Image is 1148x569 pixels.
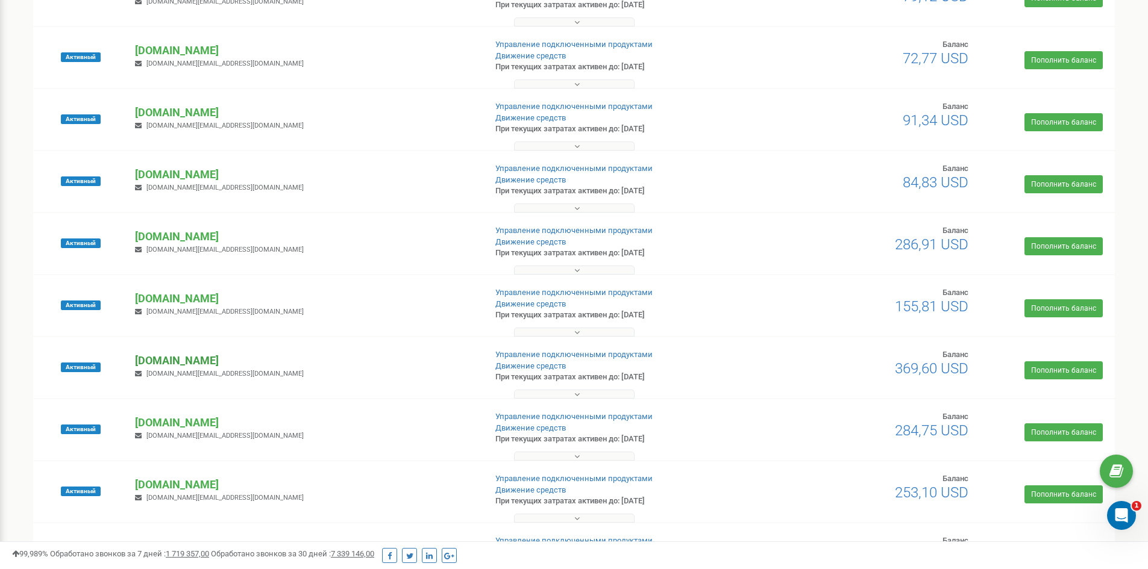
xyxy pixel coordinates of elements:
p: При текущих затратах активен до: [DATE] [495,434,746,445]
a: Пополнить баланс [1024,113,1103,131]
a: Управление подключенными продуктами [495,412,653,421]
p: [DOMAIN_NAME] [135,43,475,58]
span: Баланс [943,226,968,235]
p: [DOMAIN_NAME] [135,415,475,431]
a: Пополнить баланс [1024,51,1103,69]
span: 84,83 USD [903,174,968,191]
a: Пополнить баланс [1024,361,1103,379]
p: [DOMAIN_NAME] [135,229,475,244]
a: Движение средств [495,485,566,494]
span: Активный [61,487,101,496]
p: При текущих затратах активен до: [DATE] [495,372,746,383]
a: Пополнить баланс [1024,485,1103,503]
span: 1 [1132,501,1141,511]
a: Движение средств [495,423,566,432]
span: 286,91 USD [895,236,968,253]
a: Управление подключенными продуктами [495,102,653,111]
span: [DOMAIN_NAME][EMAIL_ADDRESS][DOMAIN_NAME] [146,432,304,440]
iframe: Intercom live chat [1107,501,1136,530]
span: Баланс [943,536,968,545]
a: Движение средств [495,361,566,370]
a: Движение средств [495,113,566,122]
span: Баланс [943,288,968,297]
span: 91,34 USD [903,112,968,129]
u: 1 719 357,00 [166,549,209,558]
a: Движение средств [495,51,566,60]
a: Пополнить баланс [1024,175,1103,193]
span: Баланс [943,164,968,173]
span: Активный [61,52,101,62]
a: Пополнить баланс [1024,237,1103,255]
span: [DOMAIN_NAME][EMAIL_ADDRESS][DOMAIN_NAME] [146,246,304,253]
span: Баланс [943,412,968,421]
u: 7 339 146,00 [331,549,374,558]
span: 369,60 USD [895,360,968,377]
p: При текущих затратах активен до: [DATE] [495,185,746,197]
a: Движение средств [495,237,566,246]
a: Управление подключенными продуктами [495,474,653,483]
span: 72,77 USD [903,50,968,67]
p: [DOMAIN_NAME] [135,477,475,493]
span: [DOMAIN_NAME][EMAIL_ADDRESS][DOMAIN_NAME] [146,60,304,67]
span: [DOMAIN_NAME][EMAIL_ADDRESS][DOMAIN_NAME] [146,370,304,378]
span: Обработано звонков за 7 дней : [50,549,209,558]
span: 99,989% [12,549,48,558]
span: 155,81 USD [895,298,968,315]
span: Активный [61,114,101,124]
span: Активный [61,238,101,248]
span: Обработано звонков за 30 дней : [211,549,374,558]
span: [DOMAIN_NAME][EMAIL_ADDRESS][DOMAIN_NAME] [146,122,304,129]
span: [DOMAIN_NAME][EMAIL_ADDRESS][DOMAIN_NAME] [146,184,304,191]
a: Пополнить баланс [1024,299,1103,317]
span: Баланс [943,350,968,359]
span: 284,75 USD [895,422,968,439]
a: Управление подключенными продуктами [495,288,653,297]
span: Баланс [943,474,968,483]
span: 253,10 USD [895,484,968,501]
p: [DOMAIN_NAME] [135,291,475,306]
p: При текущих затратах активен до: [DATE] [495,496,746,507]
a: Управление подключенными продуктами [495,40,653,49]
a: Управление подключенными продуктами [495,226,653,235]
a: Управление подключенными продуктами [495,164,653,173]
p: [DOMAIN_NAME] [135,539,475,555]
p: При текущих затратах активен до: [DATE] [495,61,746,73]
p: При текущих затратах активен до: [DATE] [495,123,746,135]
span: Активный [61,300,101,310]
a: Движение средств [495,299,566,308]
p: [DOMAIN_NAME] [135,105,475,120]
span: Баланс [943,102,968,111]
a: Управление подключенными продуктами [495,536,653,545]
a: Пополнить баланс [1024,423,1103,441]
a: Движение средств [495,175,566,184]
span: Активный [61,424,101,434]
span: Активный [61,362,101,372]
span: Баланс [943,40,968,49]
p: [DOMAIN_NAME] [135,167,475,182]
span: Активный [61,176,101,186]
span: [DOMAIN_NAME][EMAIL_ADDRESS][DOMAIN_NAME] [146,308,304,316]
p: При текущих затратах активен до: [DATE] [495,309,746,321]
p: [DOMAIN_NAME] [135,353,475,368]
a: Управление подключенными продуктами [495,350,653,359]
p: При текущих затратах активен до: [DATE] [495,247,746,259]
span: [DOMAIN_NAME][EMAIL_ADDRESS][DOMAIN_NAME] [146,494,304,502]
